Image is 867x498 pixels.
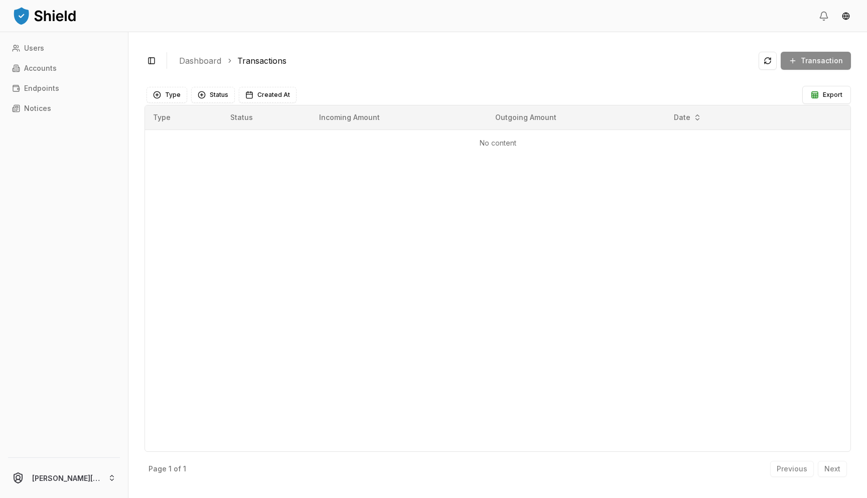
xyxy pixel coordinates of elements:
button: Created At [239,87,297,103]
th: Type [145,105,222,130]
a: Transactions [237,55,286,67]
p: 1 [183,465,186,472]
button: Type [147,87,187,103]
button: Status [191,87,235,103]
th: Outgoing Amount [487,105,665,130]
p: 1 [169,465,172,472]
img: ShieldPay Logo [12,6,77,26]
button: Date [670,109,705,126]
p: [PERSON_NAME][EMAIL_ADDRESS][DOMAIN_NAME] [32,473,100,483]
p: No content [153,138,842,148]
a: Endpoints [8,80,120,96]
th: Status [222,105,311,130]
span: Created At [257,91,290,99]
a: Notices [8,100,120,116]
p: Accounts [24,65,57,72]
p: Endpoints [24,85,59,92]
a: Users [8,40,120,56]
nav: breadcrumb [179,55,751,67]
a: Dashboard [179,55,221,67]
p: Page [149,465,167,472]
th: Incoming Amount [311,105,488,130]
p: Notices [24,105,51,112]
p: Users [24,45,44,52]
button: [PERSON_NAME][EMAIL_ADDRESS][DOMAIN_NAME] [4,462,124,494]
a: Accounts [8,60,120,76]
button: Export [802,86,851,104]
p: of [174,465,181,472]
